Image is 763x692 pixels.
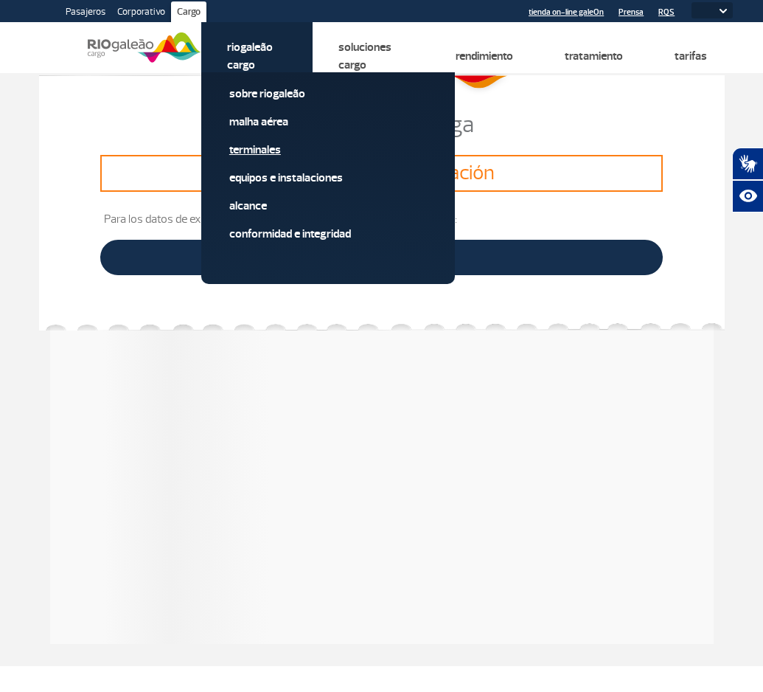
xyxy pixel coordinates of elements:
a: Sobre RIOgaleão [229,86,427,102]
a: Cargo [171,1,206,25]
a: RQS [658,7,675,17]
a: Riogaleão Cargo [227,40,273,72]
a: Malha Aérea [229,114,427,130]
p: Rastree su entrega [39,113,725,136]
a: tienda on-line galeOn [529,7,604,17]
a: Alcance [229,198,427,214]
a: Equipos e Instalaciones [229,170,427,186]
h3: Importación y Exportación [106,161,657,186]
a: Corporativo [111,1,171,25]
div: Plugin de acessibilidade da Hand Talk. [732,148,763,212]
a: Consultar Nuevo Portal [100,240,663,275]
button: Abrir tradutor de língua de sinais. [732,148,763,180]
button: Abrir recursos assistivos. [732,180,763,212]
a: Pasajeros [60,1,111,25]
a: Soluciones Cargo [338,40,391,72]
a: Tarifas [675,49,707,63]
a: Tratamiento [565,49,623,63]
a: Terminales [229,142,427,158]
a: Conformidad e Integridad [229,226,427,242]
a: Prensa [619,7,644,17]
p: Para los datos de exportación a partir del [DATE], consulte el nuevo portal: [100,210,663,228]
a: Rendimiento [456,49,513,63]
